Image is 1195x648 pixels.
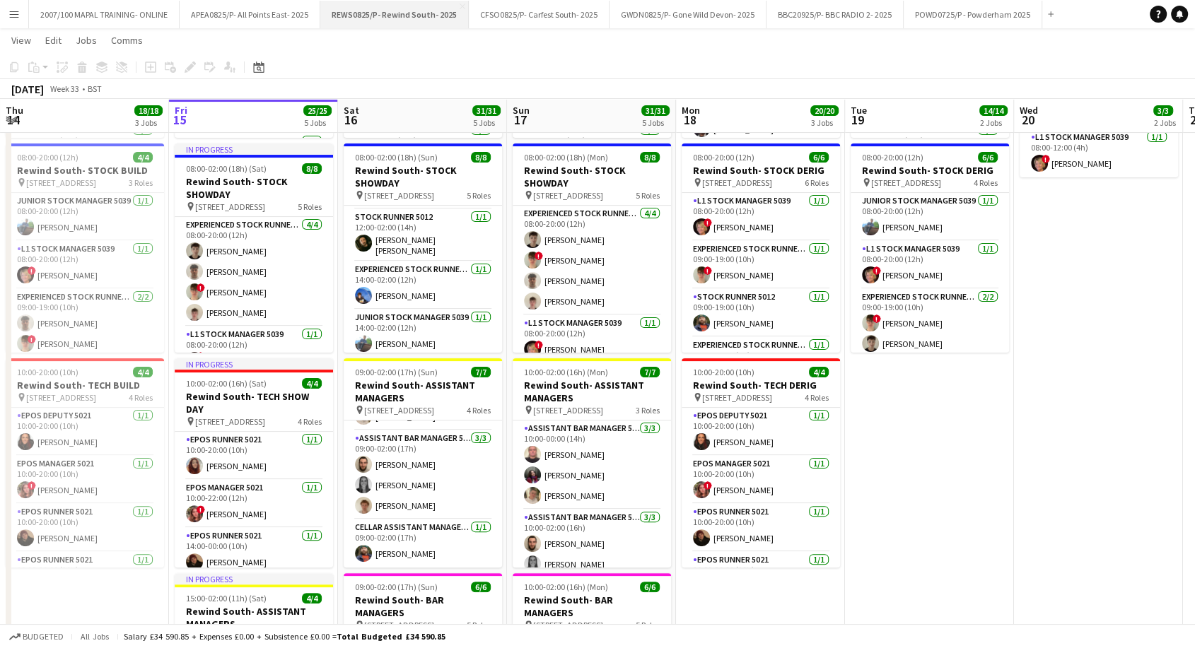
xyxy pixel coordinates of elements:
[851,193,1009,241] app-card-role: Junior Stock Manager 50391/108:00-20:00 (12h)[PERSON_NAME]
[810,105,839,116] span: 20/20
[6,143,164,353] app-job-card: 08:00-20:00 (12h)4/4Rewind South- STOCK BUILD [STREET_ADDRESS]3 RolesJunior Stock Manager 50391/1...
[513,164,671,189] h3: Rewind South- STOCK SHOWDAY
[472,105,501,116] span: 31/31
[45,34,62,47] span: Edit
[175,432,333,480] app-card-role: EPOS Runner 50211/110:00-20:00 (10h)[PERSON_NAME]
[524,152,608,163] span: 08:00-02:00 (18h) (Mon)
[851,289,1009,358] app-card-role: Experienced Stock Runner 50122/209:00-19:00 (10h)![PERSON_NAME][PERSON_NAME]
[175,217,333,326] app-card-role: Experienced Stock Runner 50124/408:00-20:00 (12h)[PERSON_NAME][PERSON_NAME]![PERSON_NAME][PERSON_...
[186,378,267,389] span: 10:00-02:00 (16h) (Sat)
[6,552,164,600] app-card-role: EPOS Runner 50211/110:00-20:00 (10h)
[129,177,153,188] span: 3 Roles
[467,405,491,416] span: 4 Roles
[11,82,44,96] div: [DATE]
[513,420,671,509] app-card-role: Assistant Bar Manager 50063/310:00-00:00 (14h)[PERSON_NAME][PERSON_NAME][PERSON_NAME]
[524,367,608,377] span: 10:00-02:00 (16h) (Mon)
[355,367,438,377] span: 09:00-02:00 (17h) (Sun)
[11,34,31,47] span: View
[682,289,840,337] app-card-role: Stock Runner 50121/109:00-19:00 (10h)[PERSON_NAME]
[469,1,610,28] button: CFSO0825/P- Carfest South- 2025
[640,152,660,163] span: 8/8
[471,152,491,163] span: 8/8
[355,582,438,592] span: 09:00-02:00 (17h) (Sun)
[535,341,543,349] span: !
[342,112,359,128] span: 16
[298,416,322,427] span: 4 Roles
[364,405,434,416] span: [STREET_ADDRESS]
[7,629,66,644] button: Budgeted
[851,241,1009,289] app-card-role: L1 Stock Manager 50391/108:00-20:00 (12h)![PERSON_NAME]
[133,367,153,377] span: 4/4
[6,456,164,504] app-card-role: EPOS Manager 50211/110:00-20:00 (10h)![PERSON_NAME]
[682,104,700,117] span: Mon
[640,582,660,592] span: 6/6
[871,177,941,188] span: [STREET_ADDRESS]
[1018,112,1038,128] span: 20
[29,1,180,28] button: 2007/100 MAPAL TRAINING- ONLINE
[344,164,502,189] h3: Rewind South- STOCK SHOWDAY
[344,261,502,310] app-card-role: Experienced Stock Runner 50121/114:00-02:00 (12h)[PERSON_NAME]
[6,358,164,567] app-job-card: 10:00-20:00 (10h)4/4Rewind South- TECH BUILD [STREET_ADDRESS]4 RolesEPOS Deputy 50211/110:00-20:0...
[641,105,670,116] span: 31/31
[513,104,530,117] span: Sun
[175,104,187,117] span: Fri
[805,392,829,403] span: 4 Roles
[304,117,331,128] div: 5 Jobs
[513,358,671,567] div: 10:00-02:00 (16h) (Mon)7/7Rewind South- ASSISTANT MANAGERS [STREET_ADDRESS]3 RolesAssistant Bar M...
[105,31,148,49] a: Comms
[524,582,608,592] span: 10:00-02:00 (16h) (Mon)
[28,266,36,275] span: !
[766,1,904,28] button: BBC20925/P- BBC RADIO 2- 2025
[6,504,164,552] app-card-role: EPOS Runner 50211/110:00-20:00 (10h)[PERSON_NAME]
[175,573,333,584] div: In progress
[682,193,840,241] app-card-role: L1 Stock Manager 50391/108:00-20:00 (12h)![PERSON_NAME]
[186,163,267,174] span: 08:00-02:00 (18h) (Sat)
[344,209,502,261] app-card-role: Stock Runner 50121/112:00-02:00 (14h)[PERSON_NAME] [PERSON_NAME]
[533,620,603,630] span: [STREET_ADDRESS]
[355,152,438,163] span: 08:00-02:00 (18h) (Sun)
[682,358,840,567] app-job-card: 10:00-20:00 (10h)4/4Rewind South- TECH DERIG [STREET_ADDRESS]4 RolesEPOS Deputy 50211/110:00-20:0...
[344,594,502,619] h3: Rewind South- BAR MANAGERS
[344,519,502,567] app-card-role: Cellar Assistant Manager 50061/109:00-02:00 (17h)[PERSON_NAME]
[805,177,829,188] span: 6 Roles
[320,1,469,28] button: REWS0825/P- Rewind South- 2025
[513,509,671,599] app-card-role: Assistant Bar Manager 50063/310:00-02:00 (16h)[PERSON_NAME][PERSON_NAME]
[76,34,97,47] span: Jobs
[173,112,187,128] span: 15
[175,358,333,567] app-job-card: In progress10:00-02:00 (16h) (Sat)4/4Rewind South- TECH SHOW DAY [STREET_ADDRESS]4 RolesEPOS Runn...
[693,367,754,377] span: 10:00-20:00 (10h)
[862,152,923,163] span: 08:00-20:00 (12h)
[111,34,143,47] span: Comms
[197,283,205,292] span: !
[513,206,671,315] app-card-role: Experienced Stock Runner 50124/408:00-20:00 (12h)[PERSON_NAME]![PERSON_NAME][PERSON_NAME][PERSON_...
[704,266,712,275] span: !
[1154,117,1176,128] div: 2 Jobs
[180,1,320,28] button: APEA0825/P- All Points East- 2025
[682,408,840,456] app-card-role: EPOS Deputy 50211/110:00-20:00 (10h)[PERSON_NAME]
[979,105,1008,116] span: 14/14
[28,481,36,490] span: !
[851,143,1009,353] app-job-card: 08:00-20:00 (12h)6/6Rewind South- STOCK DERIG [STREET_ADDRESS]4 RolesJunior Stock Manager 50391/1...
[344,104,359,117] span: Sat
[175,143,333,353] app-job-card: In progress08:00-02:00 (18h) (Sat)8/8Rewind South- STOCK SHOWDAY [STREET_ADDRESS]5 RolesExperienc...
[851,164,1009,177] h3: Rewind South- STOCK DERIG
[344,430,502,519] app-card-role: Assistant Bar Manager 50063/309:00-02:00 (17h)[PERSON_NAME][PERSON_NAME][PERSON_NAME]
[6,289,164,358] app-card-role: Experienced Stock Runner 50122/209:00-19:00 (10h)[PERSON_NAME]![PERSON_NAME]
[175,134,333,182] app-card-role: Senior Staffing Manager 50391/1
[197,505,205,514] span: !
[702,392,772,403] span: [STREET_ADDRESS]
[513,379,671,404] h3: Rewind South- ASSISTANT MANAGERS
[610,1,766,28] button: GWDN0825/P- Gone Wild Devon- 2025
[513,594,671,619] h3: Rewind South- BAR MANAGERS
[809,367,829,377] span: 4/4
[1020,129,1178,177] app-card-role: L1 Stock Manager 50391/108:00-12:00 (4h)![PERSON_NAME]
[849,112,867,128] span: 19
[535,252,543,260] span: !
[6,193,164,241] app-card-role: Junior Stock Manager 50391/108:00-20:00 (12h)[PERSON_NAME]
[78,631,112,642] span: All jobs
[533,190,603,201] span: [STREET_ADDRESS]
[682,241,840,289] app-card-role: Experienced Stock Runner 50121/109:00-19:00 (10h)![PERSON_NAME]
[26,392,96,403] span: [STREET_ADDRESS]
[197,352,205,360] span: !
